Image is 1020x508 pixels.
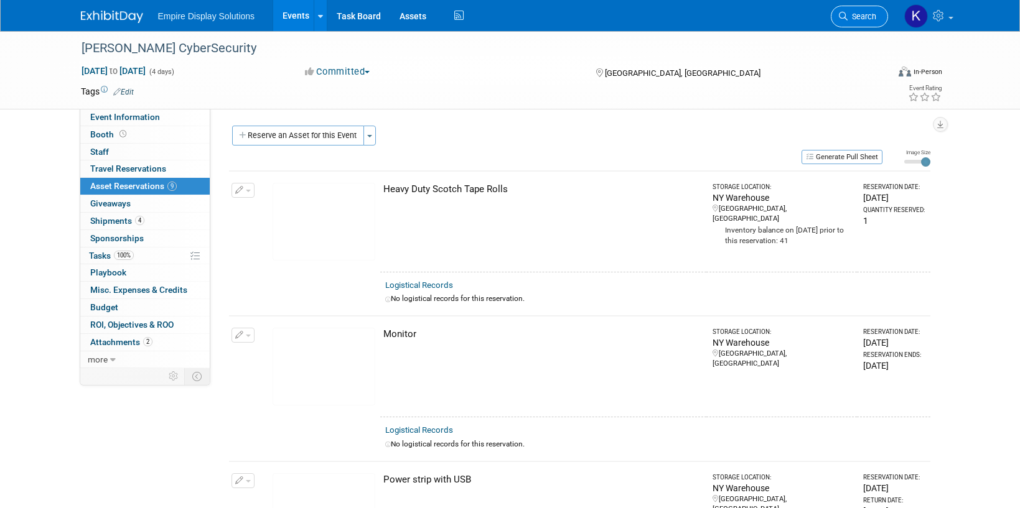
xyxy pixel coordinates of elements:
div: [DATE] [863,359,925,372]
a: Edit [113,88,134,96]
span: Asset Reservations [90,181,177,191]
a: Attachments2 [80,334,210,351]
a: Logistical Records [385,425,453,435]
span: Booth [90,129,129,139]
span: [DATE] [DATE] [81,65,146,76]
div: [GEOGRAPHIC_DATA], [GEOGRAPHIC_DATA] [713,349,853,369]
span: Event Information [90,112,160,122]
span: 100% [114,251,134,260]
a: Search [831,6,888,27]
div: Storage Location: [713,473,853,482]
div: Reservation Date: [863,328,925,336]
span: Shipments [90,216,144,226]
span: more [88,354,108,364]
span: Giveaways [90,198,131,208]
div: No logistical records for this reservation. [385,439,925,450]
span: Misc. Expenses & Credits [90,285,187,295]
div: Monitor [383,328,701,341]
div: Quantity Reserved: [863,206,925,215]
span: to [108,66,119,76]
a: Logistical Records [385,280,453,290]
span: Search [848,12,876,21]
span: Sponsorships [90,233,144,243]
button: Generate Pull Sheet [802,150,882,164]
a: Event Information [80,109,210,126]
span: ROI, Objectives & ROO [90,320,174,330]
a: Giveaways [80,195,210,212]
div: Heavy Duty Scotch Tape Rolls [383,183,701,196]
a: Misc. Expenses & Credits [80,282,210,298]
img: View Images [273,328,375,405]
div: In-Person [913,67,942,76]
div: Event Rating [908,85,942,91]
a: more [80,351,210,368]
a: Budget [80,299,210,316]
td: Tags [81,85,134,98]
a: Travel Reservations [80,160,210,177]
span: Budget [90,302,118,312]
span: 9 [167,182,177,191]
div: No logistical records for this reservation. [385,293,925,304]
a: Sponsorships [80,230,210,247]
div: [DATE] [863,482,925,494]
div: Event Format [815,65,943,83]
div: [PERSON_NAME] CyberSecurity [77,37,869,60]
span: [GEOGRAPHIC_DATA], [GEOGRAPHIC_DATA] [605,68,760,78]
div: NY Warehouse [713,482,853,494]
span: Staff [90,147,109,157]
a: ROI, Objectives & ROO [80,316,210,333]
div: Inventory balance on [DATE] prior to this reservation: 41 [713,224,853,246]
a: Playbook [80,264,210,281]
a: Booth [80,126,210,143]
div: Return Date: [863,496,925,505]
img: View Images [273,183,375,261]
div: Storage Location: [713,328,853,336]
div: Reservation Date: [863,473,925,482]
div: Storage Location: [713,183,853,192]
a: Shipments4 [80,213,210,229]
div: [DATE] [863,192,925,204]
img: ExhibitDay [81,11,143,23]
span: Booth not reserved yet [117,129,129,139]
button: Reserve an Asset for this Event [232,126,364,145]
button: Committed [301,65,375,78]
div: [GEOGRAPHIC_DATA], [GEOGRAPHIC_DATA] [713,204,853,224]
div: 1 [863,215,925,227]
div: NY Warehouse [713,336,853,349]
div: Reservation Ends: [863,351,925,359]
span: Tasks [89,251,134,261]
span: Attachments [90,337,152,347]
div: NY Warehouse [713,192,853,204]
a: Asset Reservations9 [80,178,210,195]
img: Katelyn Hurlock [904,4,928,28]
div: Image Size [904,149,930,156]
span: Travel Reservations [90,164,166,173]
a: Tasks100% [80,247,210,264]
span: (4 days) [148,68,174,76]
span: 2 [143,337,152,346]
div: Power strip with USB [383,473,701,486]
td: Personalize Event Tab Strip [163,368,185,384]
span: Playbook [90,267,126,277]
span: 4 [135,216,144,225]
img: Format-Inperson.png [899,67,911,76]
span: Empire Display Solutions [158,11,255,21]
a: Staff [80,144,210,160]
div: [DATE] [863,336,925,349]
td: Toggle Event Tabs [184,368,210,384]
div: Reservation Date: [863,183,925,192]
